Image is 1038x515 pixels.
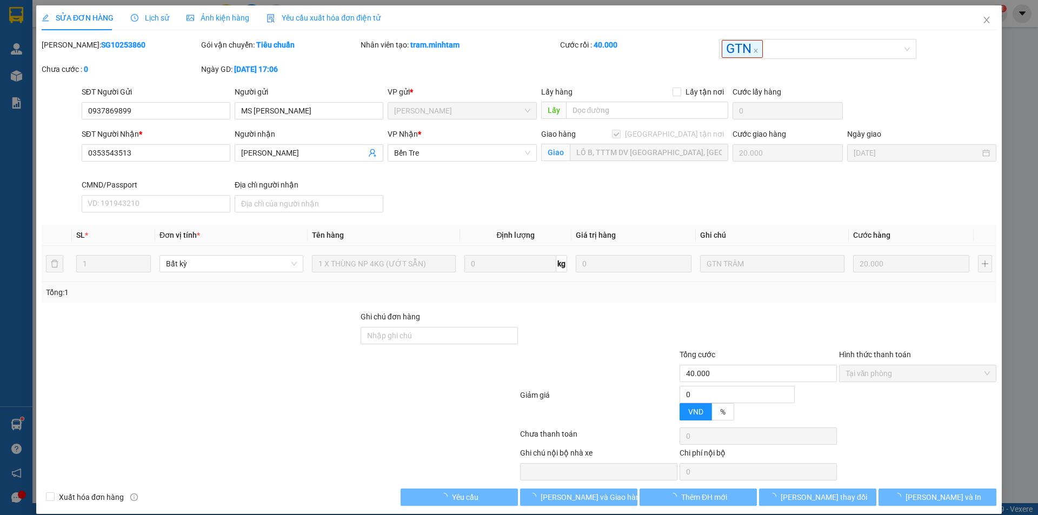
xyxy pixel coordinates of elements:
[733,88,781,96] label: Cước lấy hàng
[680,350,715,359] span: Tổng cước
[733,144,843,162] input: Cước giao hàng
[401,489,518,506] button: Yêu cầu
[520,489,637,506] button: [PERSON_NAME] và Giao hàng
[556,255,567,272] span: kg
[3,68,135,84] span: N.nhận:
[130,493,138,501] span: info-circle
[395,145,530,161] span: Bến Tre
[759,489,876,506] button: [PERSON_NAME] thay đổi
[361,39,558,51] div: Nhân viên tạo:
[440,493,452,500] span: loading
[566,102,728,119] input: Dọc đường
[369,149,377,157] span: user-add
[361,312,420,321] label: Ghi chú đơn hàng
[3,48,154,56] span: N.gửi:
[560,39,717,51] div: Cước rồi :
[234,65,278,73] b: [DATE] 17:06
[839,350,911,359] label: Hình thức thanh toán
[82,128,230,140] div: SĐT Người Nhận
[497,231,535,239] span: Định lượng
[46,286,401,298] div: Tổng: 1
[110,48,154,56] span: 0913818169
[696,225,849,246] th: Ghi chú
[410,41,460,49] b: tram.minhtam
[42,39,199,51] div: [PERSON_NAME]:
[267,14,381,22] span: Yêu cầu xuất hóa đơn điện tử
[312,231,344,239] span: Tên hàng
[688,407,703,416] span: VND
[847,130,881,138] label: Ngày giao
[681,491,727,503] span: Thêm ĐH mới
[681,86,728,98] span: Lấy tận nơi
[52,15,110,23] strong: PHIẾU TRẢ HÀNG
[201,63,358,75] div: Ngày GD:
[520,447,677,463] div: Ghi chú nội bộ nhà xe
[978,255,992,272] button: plus
[84,65,88,73] b: 0
[46,255,63,272] button: delete
[235,195,383,212] input: Địa chỉ của người nhận
[982,16,991,24] span: close
[972,5,1002,36] button: Close
[519,428,678,447] div: Chưa thanh toán
[361,327,518,344] input: Ghi chú đơn hàng
[541,102,566,119] span: Lấy
[312,255,456,272] input: VD: Bàn, Ghế
[131,14,169,22] span: Lịch sử
[201,39,358,51] div: Gói vận chuyển:
[541,144,570,161] span: Giao
[22,48,154,56] span: CTY [GEOGRAPHIC_DATA]-
[38,24,124,36] strong: MĐH:
[853,231,890,239] span: Cước hàng
[781,491,867,503] span: [PERSON_NAME] thay đổi
[621,128,728,140] span: [GEOGRAPHIC_DATA] tận nơi
[28,68,135,76] span: CTY DƯỢC PHẨM KHANG VINH-
[846,365,990,382] span: Tại văn phòng
[42,14,114,22] span: SỬA ĐƠN HÀNG
[235,179,383,191] div: Địa chỉ người nhận
[101,41,145,49] b: SG10253860
[82,86,230,98] div: SĐT Người Gửi
[388,130,418,138] span: VP Nhận
[159,231,200,239] span: Đơn vị tính
[42,14,49,22] span: edit
[906,491,981,503] span: [PERSON_NAME] và In
[3,76,46,84] span: 0989301818
[541,130,576,138] span: Giao hàng
[3,5,91,13] span: 09:01-
[22,5,91,13] span: [DATE]-
[267,14,275,23] img: icon
[395,103,530,119] span: Hồ Chí Minh
[235,128,383,140] div: Người nhận
[452,491,478,503] span: Yêu cầu
[722,40,763,58] span: GTN
[529,493,541,500] span: loading
[256,41,295,49] b: Tiêu chuẩn
[55,491,128,503] span: Xuất hóa đơn hàng
[680,447,837,463] div: Chi phí nội bộ
[733,130,786,138] label: Cước giao hàng
[669,493,681,500] span: loading
[733,102,843,119] input: Cước lấy hàng
[187,14,194,22] span: picture
[82,179,230,191] div: CMND/Passport
[594,41,617,49] b: 40.000
[570,144,728,161] input: Giao tận nơi
[879,489,996,506] button: [PERSON_NAME] và In
[187,14,249,22] span: Ảnh kiện hàng
[701,255,844,272] input: Ghi Chú
[388,86,537,98] div: VP gửi
[576,255,692,272] input: 0
[131,14,138,22] span: clock-circle
[854,147,980,159] input: Ngày giao
[76,231,85,239] span: SL
[640,489,757,506] button: Thêm ĐH mới
[166,256,297,272] span: Bất kỳ
[769,493,781,500] span: loading
[235,86,383,98] div: Người gửi
[42,63,199,75] div: Chưa cước :
[541,88,573,96] span: Lấy hàng
[754,48,759,53] span: close
[853,255,969,272] input: 0
[720,407,726,416] span: %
